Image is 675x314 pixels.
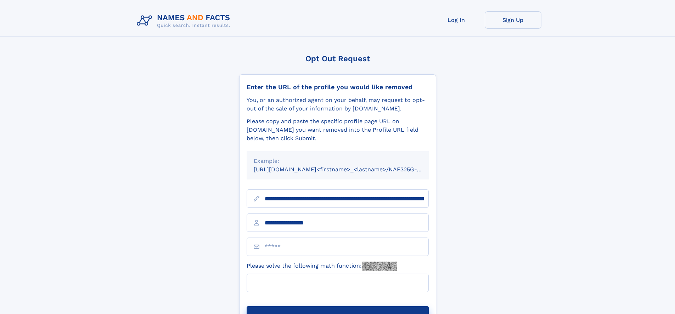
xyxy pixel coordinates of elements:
[247,117,429,143] div: Please copy and paste the specific profile page URL on [DOMAIN_NAME] you want removed into the Pr...
[254,157,422,165] div: Example:
[134,11,236,30] img: Logo Names and Facts
[428,11,485,29] a: Log In
[247,262,397,271] label: Please solve the following math function:
[239,54,436,63] div: Opt Out Request
[247,83,429,91] div: Enter the URL of the profile you would like removed
[254,166,442,173] small: [URL][DOMAIN_NAME]<firstname>_<lastname>/NAF325G-xxxxxxxx
[485,11,541,29] a: Sign Up
[247,96,429,113] div: You, or an authorized agent on your behalf, may request to opt-out of the sale of your informatio...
